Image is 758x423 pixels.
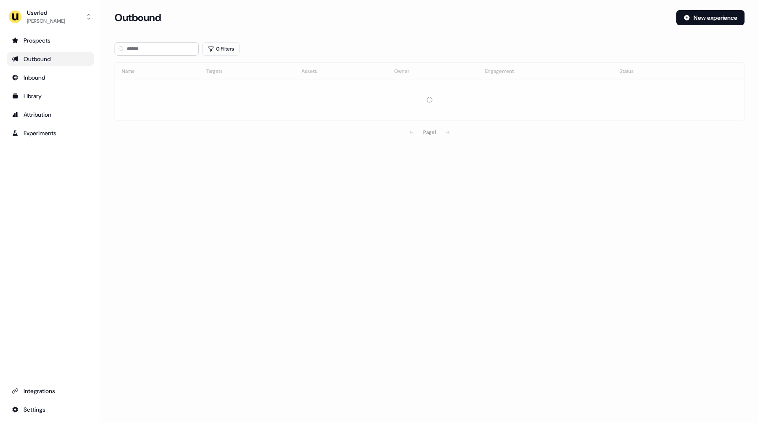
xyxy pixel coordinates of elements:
a: Go to experiments [7,126,94,140]
a: Go to integrations [7,403,94,416]
div: Settings [12,405,89,414]
a: Go to outbound experience [7,52,94,66]
a: Go to Inbound [7,71,94,84]
div: Prospects [12,36,89,45]
button: New experience [676,10,745,25]
h3: Outbound [115,11,161,24]
button: Userled[PERSON_NAME] [7,7,94,27]
div: [PERSON_NAME] [27,17,65,25]
div: Outbound [12,55,89,63]
div: Inbound [12,73,89,82]
div: Attribution [12,110,89,119]
div: Experiments [12,129,89,137]
button: 0 Filters [202,42,240,56]
a: Go to templates [7,89,94,103]
a: Go to prospects [7,34,94,47]
div: Userled [27,8,65,17]
div: Integrations [12,387,89,395]
a: Go to attribution [7,108,94,121]
div: Library [12,92,89,100]
a: Go to integrations [7,384,94,398]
